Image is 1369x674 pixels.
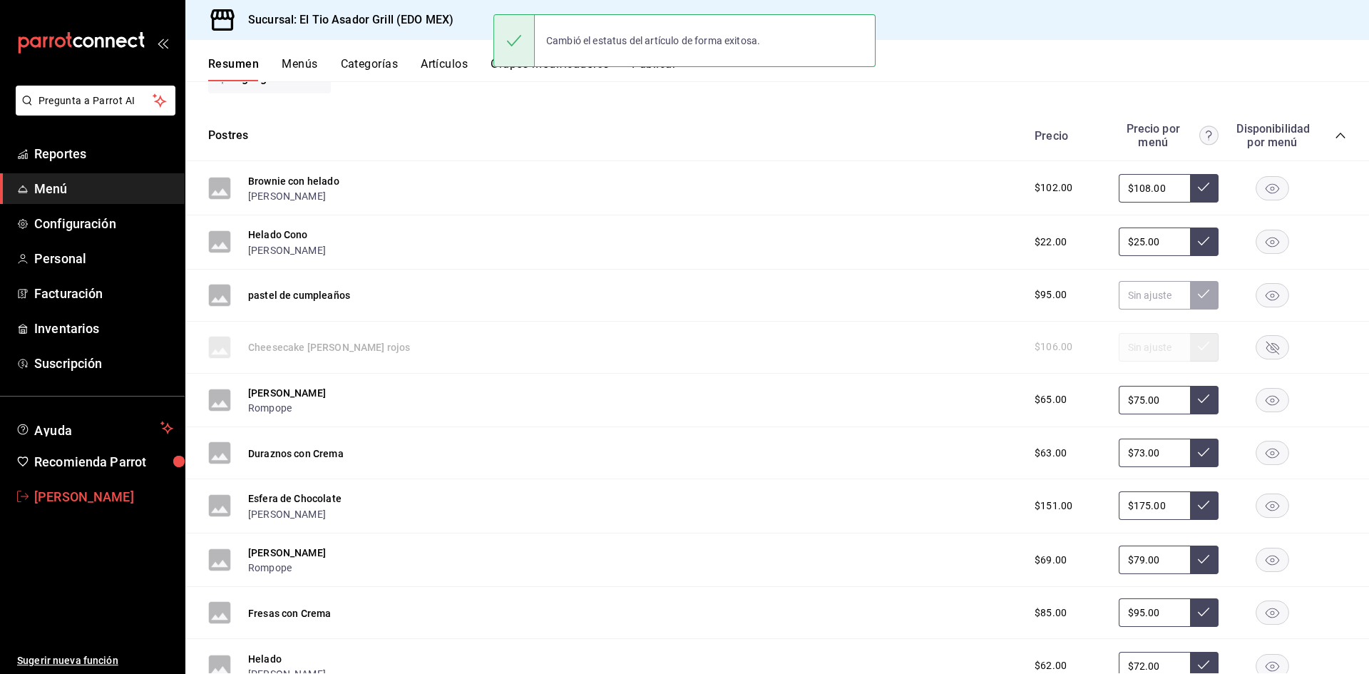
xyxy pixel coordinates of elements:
h3: Sucursal: El Tio Asador Grill (EDO MEX) [237,11,453,29]
button: Fresas con Crema [248,606,331,621]
button: [PERSON_NAME] [248,189,326,203]
button: [PERSON_NAME] [248,243,326,257]
input: Sin ajuste [1119,598,1190,627]
span: Sugerir nueva función [17,653,173,668]
span: Menú [34,179,173,198]
div: Disponibilidad por menú [1236,122,1308,149]
button: Rompope [248,561,292,575]
button: Menús [282,57,317,81]
button: Helado Cono [248,228,308,242]
span: $69.00 [1035,553,1067,568]
span: $85.00 [1035,606,1067,621]
button: Resumen [208,57,259,81]
button: [PERSON_NAME] [248,546,326,560]
button: pastel de cumpleaños [248,288,350,302]
button: Rompope [248,401,292,415]
div: Precio por menú [1119,122,1219,149]
button: Brownie con helado [248,174,339,188]
span: Ayuda [34,419,155,436]
span: $95.00 [1035,287,1067,302]
span: $22.00 [1035,235,1067,250]
span: $102.00 [1035,180,1072,195]
input: Sin ajuste [1119,439,1190,467]
button: Grupos modificadores [491,57,609,81]
button: Pregunta a Parrot AI [16,86,175,116]
input: Sin ajuste [1119,386,1190,414]
button: Postres [208,128,248,144]
div: Precio [1020,129,1112,143]
button: [PERSON_NAME] [248,507,326,521]
button: Categorías [341,57,399,81]
button: Helado [248,652,282,666]
span: Reportes [34,144,173,163]
button: Duraznos con Crema [248,446,344,461]
span: Inventarios [34,319,173,338]
span: Personal [34,249,173,268]
span: Suscripción [34,354,173,373]
span: $151.00 [1035,499,1072,514]
button: open_drawer_menu [157,37,168,48]
button: [PERSON_NAME] [248,386,326,400]
input: Sin ajuste [1119,228,1190,256]
div: Cambió el estatus del artículo de forma exitosa. [535,25,771,56]
button: Artículos [421,57,468,81]
button: collapse-category-row [1335,130,1346,141]
span: [PERSON_NAME] [34,487,173,506]
button: Esfera de Chocolate [248,491,342,506]
input: Sin ajuste [1119,174,1190,203]
input: Sin ajuste [1119,546,1190,574]
span: Facturación [34,284,173,303]
span: $63.00 [1035,446,1067,461]
input: Sin ajuste [1119,491,1190,520]
input: Sin ajuste [1119,281,1190,310]
span: Recomienda Parrot [34,452,173,471]
a: Pregunta a Parrot AI [10,103,175,118]
div: navigation tabs [208,57,1369,81]
span: $65.00 [1035,392,1067,407]
span: Configuración [34,214,173,233]
span: Pregunta a Parrot AI [39,93,153,108]
span: $62.00 [1035,658,1067,673]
